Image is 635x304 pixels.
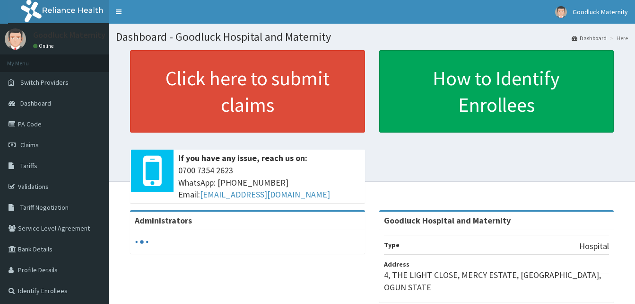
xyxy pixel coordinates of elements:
[573,8,628,16] span: Goodluck Maternity
[135,215,192,226] b: Administrators
[555,6,567,18] img: User Image
[178,152,307,163] b: If you have any issue, reach us on:
[20,161,37,170] span: Tariffs
[33,31,105,39] p: Goodluck Maternity
[384,260,409,268] b: Address
[384,269,609,293] p: 4, THE LIGHT CLOSE, MERCY ESTATE, [GEOGRAPHIC_DATA], OGUN STATE
[116,31,628,43] h1: Dashboard - Goodluck Hospital and Maternity
[572,34,607,42] a: Dashboard
[33,43,56,49] a: Online
[20,99,51,107] span: Dashboard
[135,235,149,249] svg: audio-loading
[379,50,614,133] a: How to Identify Enrollees
[608,34,628,42] li: Here
[384,215,511,226] strong: Goodluck Hospital and Maternity
[178,164,360,201] span: 0700 7354 2623 WhatsApp: [PHONE_NUMBER] Email:
[20,203,69,212] span: Tariff Negotiation
[130,50,365,133] a: Click here to submit claims
[579,240,609,252] p: Hospital
[20,78,69,87] span: Switch Providers
[200,189,330,200] a: [EMAIL_ADDRESS][DOMAIN_NAME]
[384,241,400,249] b: Type
[5,28,26,50] img: User Image
[20,141,39,149] span: Claims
